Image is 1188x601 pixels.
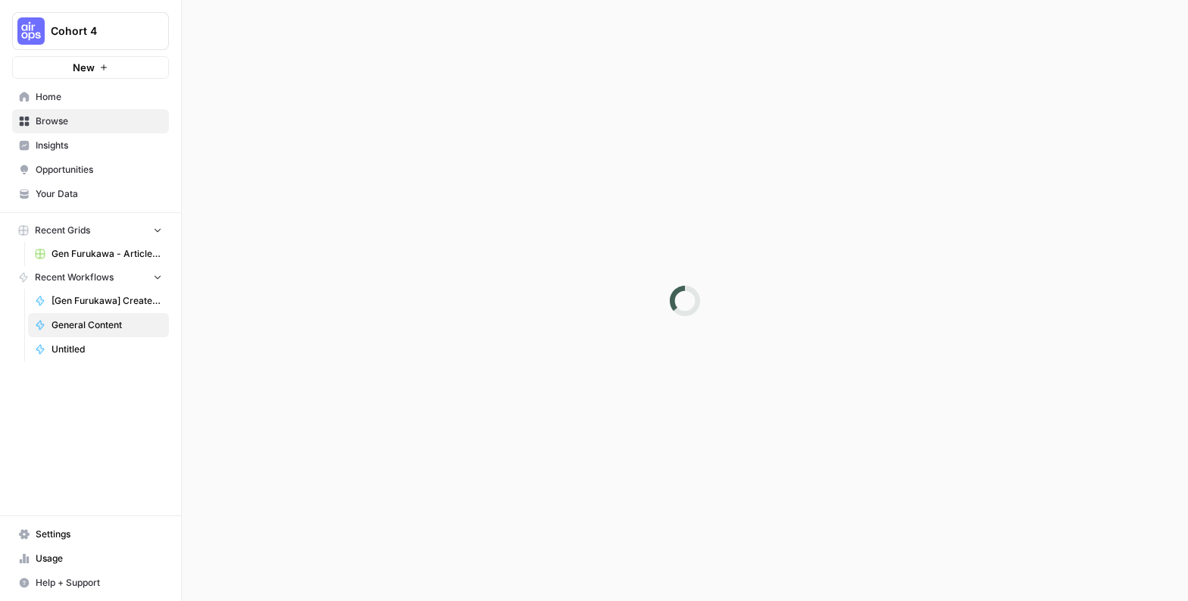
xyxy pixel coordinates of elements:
span: Usage [36,552,162,565]
button: New [12,56,169,79]
span: Gen Furukawa - Article from keywords Grid [52,247,162,261]
button: Recent Grids [12,219,169,242]
span: Opportunities [36,163,162,177]
span: New [73,60,95,75]
span: Insights [36,139,162,152]
a: Your Data [12,182,169,206]
span: Your Data [36,187,162,201]
span: [Gen Furukawa] Create LLM Outline [52,294,162,308]
span: Help + Support [36,576,162,590]
span: Recent Grids [35,224,90,237]
a: [Gen Furukawa] Create LLM Outline [28,289,169,313]
span: Home [36,90,162,104]
span: Browse [36,114,162,128]
span: General Content [52,318,162,332]
a: Untitled [28,337,169,362]
a: Opportunities [12,158,169,182]
a: Usage [12,546,169,571]
a: Browse [12,109,169,133]
a: Home [12,85,169,109]
button: Workspace: Cohort 4 [12,12,169,50]
img: Cohort 4 Logo [17,17,45,45]
span: Settings [36,527,162,541]
span: Untitled [52,343,162,356]
a: General Content [28,313,169,337]
button: Help + Support [12,571,169,595]
span: Cohort 4 [51,23,142,39]
a: Gen Furukawa - Article from keywords Grid [28,242,169,266]
a: Insights [12,133,169,158]
button: Recent Workflows [12,266,169,289]
span: Recent Workflows [35,271,114,284]
a: Settings [12,522,169,546]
